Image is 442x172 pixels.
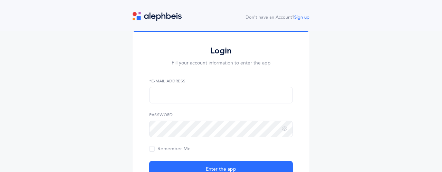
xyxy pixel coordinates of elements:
a: Sign up [294,15,309,20]
img: logo.svg [133,12,182,21]
label: *E-Mail Address [149,78,293,84]
label: Password [149,112,293,118]
span: Remember Me [149,146,191,152]
div: Don't have an Account? [246,14,309,21]
h2: Login [149,45,293,56]
p: Fill your account information to enter the app [149,60,293,67]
